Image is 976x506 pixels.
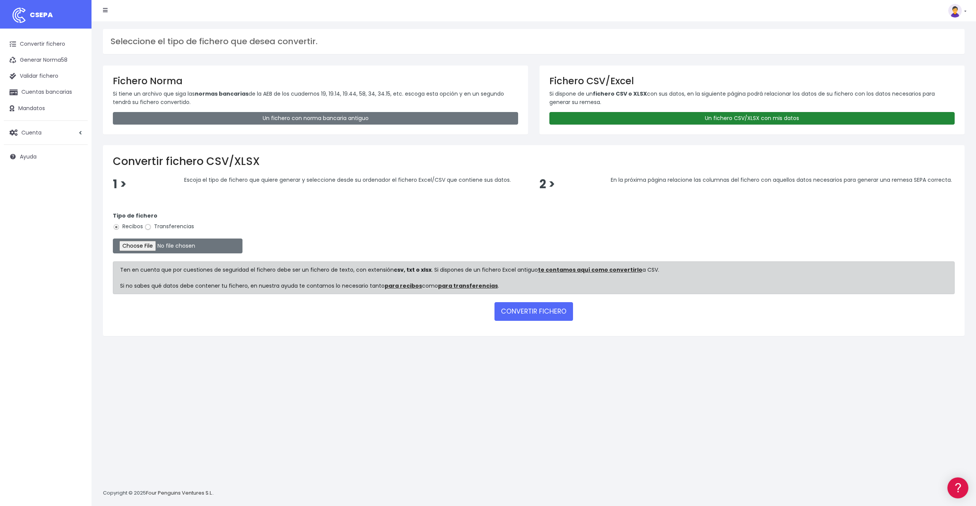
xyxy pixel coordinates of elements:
[8,96,145,108] a: Formatos
[144,223,194,231] label: Transferencias
[549,90,955,107] p: Si dispone de un con sus datos, en la siguiente página podrá relacionar los datos de su fichero c...
[4,101,88,117] a: Mandatos
[549,75,955,86] h3: Fichero CSV/Excel
[105,219,147,227] a: POWERED BY ENCHANT
[394,266,432,274] strong: csv, txt o xlsx
[113,155,955,168] h2: Convertir fichero CSV/XLSX
[538,266,642,274] a: te contamos aquí como convertirlo
[4,125,88,141] a: Cuenta
[8,183,145,190] div: Programadores
[113,176,127,192] span: 1 >
[113,90,518,107] p: Si tiene un archivo que siga las de la AEB de los cuadernos 19, 19.14, 19.44, 58, 34, 34.15, etc....
[8,163,145,175] a: General
[113,75,518,86] h3: Fichero Norma
[111,37,957,46] h3: Seleccione el tipo de fichero que desea convertir.
[20,153,37,160] span: Ayuda
[184,176,511,184] span: Escoja el tipo de fichero que quiere generar y seleccione desde su ordenador el fichero Excel/CSV...
[593,90,647,98] strong: fichero CSV o XLSX
[113,212,157,219] strong: Tipo de fichero
[4,36,88,52] a: Convertir fichero
[4,68,88,84] a: Validar fichero
[8,151,145,159] div: Facturación
[8,132,145,144] a: Perfiles de empresas
[8,84,145,91] div: Convertir ficheros
[30,10,53,19] span: CSEPA
[4,52,88,68] a: Generar Norma58
[113,112,518,125] a: Un fichero con norma bancaria antiguo
[146,489,213,496] a: Four Penguins Ventures S.L.
[113,223,143,231] label: Recibos
[113,261,955,294] div: Ten en cuenta que por cuestiones de seguridad el fichero debe ser un fichero de texto, con extens...
[948,4,962,18] img: profile
[8,204,145,217] button: Contáctanos
[4,149,88,165] a: Ayuda
[8,65,145,77] a: Información general
[611,176,952,184] span: En la próxima página relacione las columnas del fichero con aquellos datos necesarios para genera...
[539,176,555,192] span: 2 >
[8,108,145,120] a: Problemas habituales
[103,489,214,497] p: Copyright © 2025 .
[494,302,573,320] button: CONVERTIR FICHERO
[438,282,498,290] a: para transferencias
[4,84,88,100] a: Cuentas bancarias
[195,90,249,98] strong: normas bancarias
[10,6,29,25] img: logo
[21,128,42,136] span: Cuenta
[8,53,145,60] div: Información general
[8,195,145,207] a: API
[549,112,955,125] a: Un fichero CSV/XLSX con mis datos
[385,282,422,290] a: para recibos
[8,120,145,132] a: Videotutoriales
